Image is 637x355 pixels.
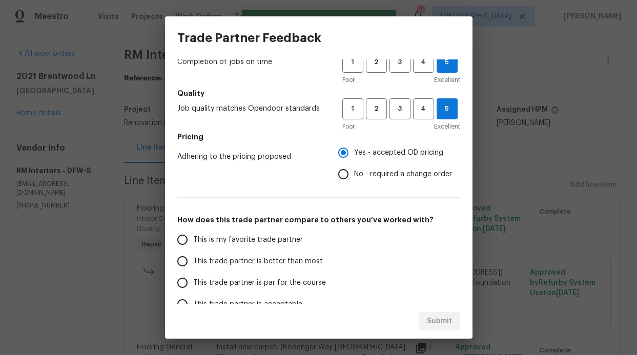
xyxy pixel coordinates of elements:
button: 1 [342,98,363,119]
div: Pricing [338,142,460,185]
span: 4 [414,56,433,68]
h5: How does this trade partner compare to others you’ve worked with? [177,215,460,225]
span: Job quality matches Opendoor standards [177,103,326,114]
button: 2 [366,52,387,73]
button: 2 [366,98,387,119]
h5: Quality [177,88,460,98]
span: 2 [367,56,386,68]
span: 1 [343,103,362,115]
span: Yes - accepted OD pricing [354,148,443,158]
h5: Pricing [177,132,460,142]
span: Excellent [434,121,460,132]
button: 5 [437,52,458,73]
span: Poor [342,121,355,132]
span: Excellent [434,75,460,85]
span: 1 [343,56,362,68]
span: 3 [391,103,409,115]
button: 5 [437,98,458,119]
span: 5 [437,103,457,115]
button: 3 [389,52,410,73]
span: 4 [414,103,433,115]
span: This trade partner is par for the course [193,278,326,288]
span: Poor [342,75,355,85]
span: Adhering to the pricing proposed [177,152,322,162]
span: 2 [367,103,386,115]
span: 5 [437,56,457,68]
span: Completion of jobs on time [177,57,326,67]
h3: Trade Partner Feedback [177,31,321,45]
button: 4 [413,52,434,73]
button: 4 [413,98,434,119]
span: No - required a change order [354,169,452,180]
button: 1 [342,52,363,73]
span: 3 [391,56,409,68]
button: 3 [389,98,410,119]
span: This is my favorite trade partner [193,235,303,245]
span: This trade partner is better than most [193,256,323,267]
div: How does this trade partner compare to others you’ve worked with? [177,229,460,337]
span: This trade partner is acceptable [193,299,302,310]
